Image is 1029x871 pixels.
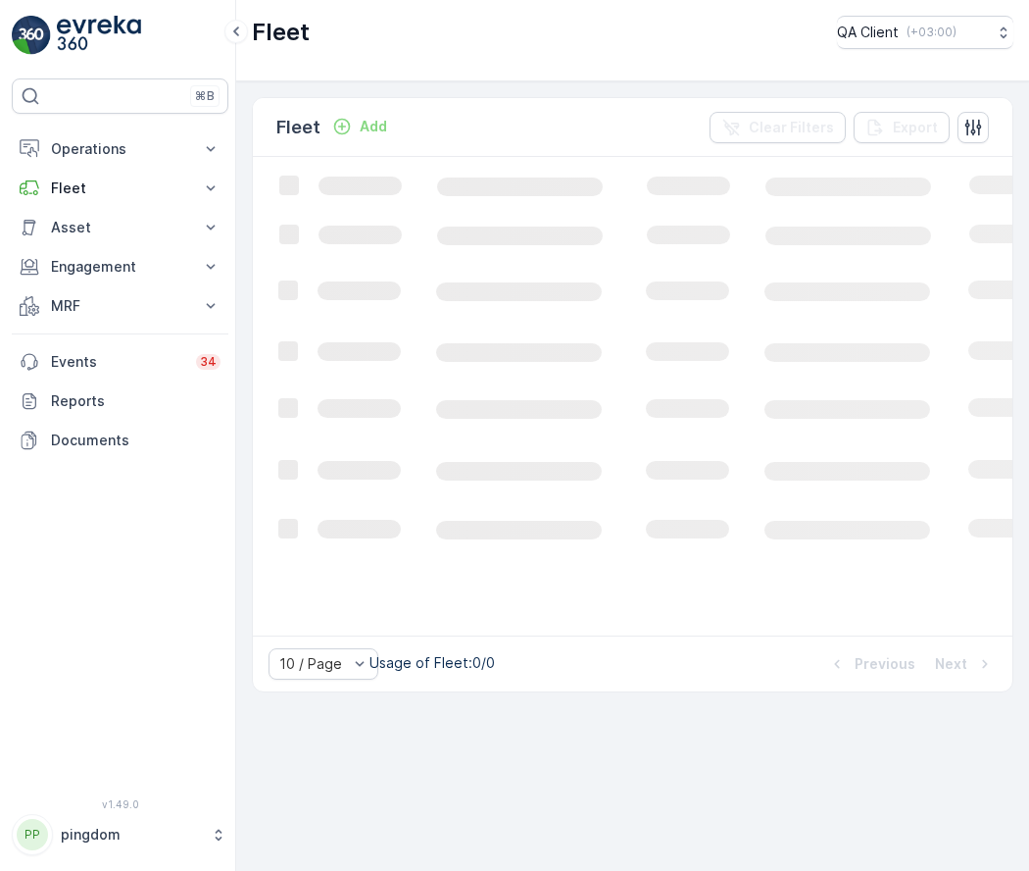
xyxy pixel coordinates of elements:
button: Export [854,112,950,143]
button: Previous [825,652,917,676]
p: 34 [200,354,217,370]
p: Export [893,118,938,137]
p: Operations [51,139,189,159]
p: Fleet [276,114,320,141]
button: Asset [12,208,228,247]
a: Events34 [12,342,228,382]
p: Add [360,117,387,136]
p: Asset [51,218,189,237]
img: logo [12,16,51,55]
button: Next [933,652,997,676]
p: Reports [51,391,220,411]
p: Next [935,654,967,674]
p: ( +03:00 ) [906,25,956,40]
a: Documents [12,421,228,460]
p: Clear Filters [749,118,834,137]
p: Engagement [51,257,189,277]
p: Fleet [252,17,310,48]
button: PPpingdom [12,814,228,855]
button: Fleet [12,169,228,208]
button: MRF [12,286,228,326]
p: QA Client [837,23,899,42]
div: PP [17,819,48,850]
button: QA Client(+03:00) [837,16,1013,49]
button: Operations [12,129,228,169]
button: Clear Filters [710,112,846,143]
p: pingdom [61,825,201,845]
p: ⌘B [195,88,215,104]
p: Usage of Fleet : 0/0 [369,653,495,673]
img: logo_light-DOdMpM7g.png [57,16,141,55]
p: Documents [51,431,220,450]
p: Fleet [51,179,189,198]
p: Events [51,352,184,372]
a: Reports [12,382,228,421]
button: Add [324,115,395,138]
span: v 1.49.0 [12,798,228,810]
p: Previous [855,654,915,674]
button: Engagement [12,247,228,286]
p: MRF [51,296,189,316]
